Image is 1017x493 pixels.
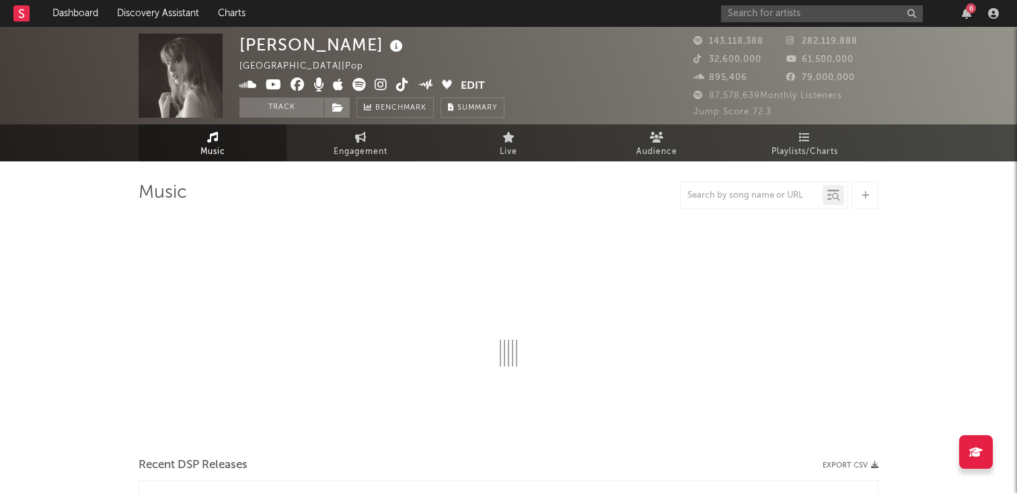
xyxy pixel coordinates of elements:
a: Music [139,124,287,161]
span: Benchmark [375,100,426,116]
button: Edit [461,78,485,95]
span: 282,119,888 [786,37,858,46]
a: Benchmark [356,98,434,118]
span: Jump Score: 72.3 [693,108,771,116]
button: Export CSV [823,461,878,469]
div: [PERSON_NAME] [239,34,406,56]
span: Live [500,144,517,160]
span: 895,406 [693,73,747,82]
span: Playlists/Charts [771,144,838,160]
span: 79,000,000 [786,73,855,82]
div: [GEOGRAPHIC_DATA] | Pop [239,59,379,75]
span: Recent DSP Releases [139,457,248,473]
span: 61,500,000 [786,55,854,64]
span: Audience [636,144,677,160]
span: Summary [457,104,497,112]
span: Engagement [334,144,387,160]
input: Search by song name or URL [681,190,823,201]
button: Track [239,98,324,118]
button: 6 [962,8,971,19]
input: Search for artists [721,5,923,22]
span: 87,578,639 Monthly Listeners [693,91,842,100]
a: Live [435,124,582,161]
div: 6 [966,3,976,13]
a: Audience [582,124,730,161]
span: Music [200,144,225,160]
span: 143,118,388 [693,37,763,46]
a: Engagement [287,124,435,161]
span: 32,600,000 [693,55,761,64]
button: Summary [441,98,504,118]
a: Playlists/Charts [730,124,878,161]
